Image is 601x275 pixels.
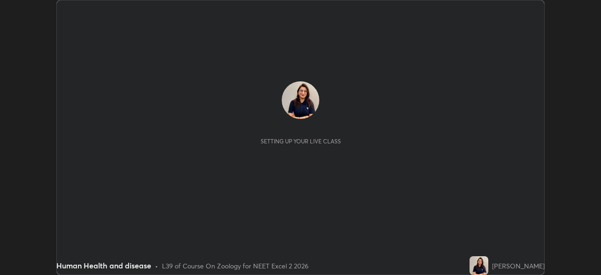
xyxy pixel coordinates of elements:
div: • [155,261,158,271]
img: 4633155fa3c54737ab0a61ccb5f4d88b.jpg [470,256,488,275]
div: L39 of Course On Zoology for NEET Excel 2 2026 [162,261,308,271]
div: Human Health and disease [56,260,151,271]
img: 4633155fa3c54737ab0a61ccb5f4d88b.jpg [282,81,319,119]
div: [PERSON_NAME] [492,261,545,271]
div: Setting up your live class [261,138,341,145]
